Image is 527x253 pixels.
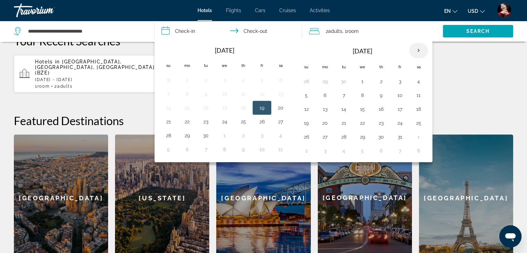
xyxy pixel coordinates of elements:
button: Travelers: 2 adults, 0 children [302,21,443,42]
a: Activities [310,8,330,13]
button: Day 29 [182,131,193,140]
button: Day 5 [357,146,368,156]
button: Day 28 [163,131,174,140]
button: Day 4 [275,131,286,140]
span: en [444,8,451,14]
img: Z [497,3,511,17]
button: Day 30 [200,131,211,140]
span: 2 [54,84,72,89]
button: Day 14 [338,104,349,114]
button: Day 3 [256,131,267,140]
button: Day 28 [301,77,312,86]
button: Day 7 [394,146,405,156]
button: Day 20 [319,118,331,128]
button: Day 10 [219,89,230,99]
button: Search [443,25,513,37]
button: Day 20 [275,103,286,113]
button: Day 4 [338,146,349,156]
button: Day 5 [301,90,312,100]
button: Day 12 [256,89,267,99]
button: Day 11 [275,145,286,154]
h2: Featured Destinations [14,114,513,128]
button: Day 31 [394,132,405,142]
th: [DATE] [178,43,271,58]
span: Search [466,28,490,34]
button: Day 17 [219,103,230,113]
button: Day 25 [413,118,424,128]
button: Day 30 [338,77,349,86]
span: [GEOGRAPHIC_DATA], [GEOGRAPHIC_DATA], [GEOGRAPHIC_DATA] (BZE) [35,59,155,76]
button: Day 4 [413,77,424,86]
a: Cars [255,8,265,13]
span: Room [37,84,50,89]
button: Day 13 [275,89,286,99]
button: Day 8 [413,146,424,156]
button: Day 8 [182,89,193,99]
button: Day 8 [219,145,230,154]
button: Day 2 [376,77,387,86]
button: Day 22 [182,117,193,127]
button: Day 9 [200,89,211,99]
button: Day 23 [376,118,387,128]
button: Day 24 [394,118,405,128]
button: Day 3 [394,77,405,86]
span: USD [468,8,478,14]
a: Flights [226,8,241,13]
button: Day 22 [357,118,368,128]
button: Day 7 [338,90,349,100]
button: Day 11 [413,90,424,100]
button: Day 15 [357,104,368,114]
button: Day 5 [163,145,174,154]
button: Day 18 [238,103,249,113]
button: Day 7 [200,145,211,154]
button: Day 26 [256,117,267,127]
button: Day 9 [238,145,249,154]
span: Adults [57,84,72,89]
button: User Menu [495,3,513,18]
button: Day 3 [319,146,331,156]
button: Day 9 [376,90,387,100]
button: Check in and out dates [155,21,302,42]
button: Day 6 [376,146,387,156]
button: Day 10 [256,145,267,154]
button: Day 6 [275,75,286,85]
button: Day 3 [219,75,230,85]
button: Day 21 [338,118,349,128]
th: [DATE] [316,43,409,59]
button: Day 1 [413,132,424,142]
button: Day 4 [238,75,249,85]
button: Day 18 [413,104,424,114]
button: Day 17 [394,104,405,114]
button: Day 25 [238,117,249,127]
span: Hotels [197,8,212,13]
button: Next month [409,43,428,59]
button: Day 24 [219,117,230,127]
button: Day 7 [163,89,174,99]
span: Cruises [279,8,296,13]
button: Day 19 [301,118,312,128]
button: Day 29 [357,132,368,142]
button: Day 2 [200,75,211,85]
span: , 1 [342,26,359,36]
button: Day 2 [301,146,312,156]
button: Day 19 [256,103,267,113]
button: Day 6 [319,90,331,100]
button: Day 13 [319,104,331,114]
button: Day 27 [275,117,286,127]
button: Hotels in [GEOGRAPHIC_DATA], [GEOGRAPHIC_DATA], [GEOGRAPHIC_DATA] (BZE)[DATE] - [DATE]1Room2Adults [14,55,176,93]
button: Day 10 [394,90,405,100]
button: Day 16 [200,103,211,113]
span: 2 [326,26,342,36]
button: Day 1 [182,75,193,85]
button: Day 23 [200,117,211,127]
button: Day 30 [376,132,387,142]
button: Day 8 [357,90,368,100]
button: Change language [444,6,457,16]
span: Room [347,28,359,34]
button: Day 31 [163,75,174,85]
a: Travorium [14,1,83,19]
span: 1 [35,84,50,89]
button: Day 1 [357,77,368,86]
button: Day 11 [238,89,249,99]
